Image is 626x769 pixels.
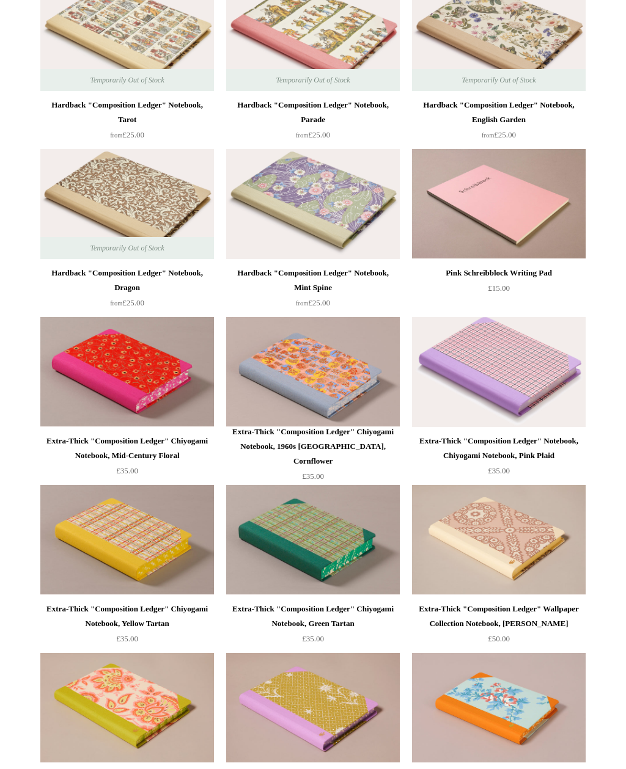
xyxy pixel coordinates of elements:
span: £25.00 [110,298,144,307]
span: £35.00 [488,466,510,475]
span: £50.00 [488,634,510,643]
div: Extra-Thick "Composition Ledger" Notebook, Chiyogami Notebook, Pink Plaid [415,434,583,463]
span: from [110,300,122,307]
div: Extra-Thick "Composition Ledger" Chiyogami Notebook, Yellow Tartan [43,602,211,631]
div: Extra-Thick "Composition Ledger" Chiyogami Notebook, Green Tartan [229,602,397,631]
a: Pink Schreibblock Writing Pad £15.00 [412,266,586,316]
div: Hardback "Composition Ledger" Notebook, Parade [229,98,397,127]
a: Extra-Thick "Composition Ledger" Chiyogami Notebook, Green Tartan £35.00 [226,602,400,652]
a: Extra-Thick "Composition Ledger" Chiyogami Notebook, 1960s [GEOGRAPHIC_DATA], Cornflower £35.00 [226,425,400,484]
div: Pink Schreibblock Writing Pad [415,266,583,280]
a: Extra-Thick "Composition Ledger" Notebook, Chiyogami Notebook, Pink Plaid £35.00 [412,434,586,484]
span: from [296,300,308,307]
span: £15.00 [488,283,510,293]
span: £35.00 [116,634,138,643]
img: Pink Schreibblock Writing Pad [412,149,586,259]
a: Extra-Thick "Composition Ledger" Notebook, Chiyogami Notebook, Pink Plaid Extra-Thick "Compositio... [412,317,586,427]
span: from [482,132,494,139]
a: Extra-Thick "Composition Ledger" Chiyogami Notebook, Mid-Century Floral Extra-Thick "Composition ... [40,317,214,427]
a: Hardback "Composition Ledger" Notebook, Tarot from£25.00 [40,98,214,148]
img: Extra-Thick "Composition Ledger" Wallpaper Collection Notebook, Orange Roses [412,653,586,763]
span: £35.00 [302,634,324,643]
span: £25.00 [482,130,516,139]
span: Temporarily Out of Stock [263,69,362,91]
div: Extra-Thick "Composition Ledger" Chiyogami Notebook, 1960s [GEOGRAPHIC_DATA], Cornflower [229,425,397,468]
div: Hardback "Composition Ledger" Notebook, English Garden [415,98,583,127]
a: Extra-Thick "Composition Ledger" Chiyogami Notebook, Mid-Century Floral £35.00 [40,434,214,484]
img: Extra-Thick "Composition Ledger" Notebook, Chiyogami Notebook, Pink Plaid [412,317,586,427]
img: Extra-Thick "Composition Ledger" Chiyogami Notebook, Yellow Tartan [40,485,214,595]
a: Extra-Thick "Composition Ledger" Chiyogami Notebook, Green Tartan Extra-Thick "Composition Ledger... [226,485,400,595]
img: Extra-Thick "Composition Ledger" Chiyogami Notebook, Green Tartan [226,485,400,595]
a: Extra-Thick "Composition Ledger" Chiyogami Notebook, Yellow Tartan Extra-Thick "Composition Ledge... [40,485,214,595]
img: Hardback "Composition Ledger" Notebook, Mint Spine [226,149,400,259]
a: Extra-Thick "Composition Ledger" Wallpaper Collection Notebook, Laurel Trellis Extra-Thick "Compo... [412,485,586,595]
a: Pink Schreibblock Writing Pad Pink Schreibblock Writing Pad [412,149,586,259]
a: Extra-Thick "Composition Ledger" Wallpaper Collection Notebook, Orange Roses Extra-Thick "Composi... [412,653,586,763]
div: Hardback "Composition Ledger" Notebook, Mint Spine [229,266,397,295]
img: Extra-Thick "Composition Ledger" Chiyogami Notebook, 1960s Japan, Cornflower [226,317,400,427]
span: £25.00 [110,130,144,139]
img: Extra-Thick "Composition Ledger" Wallpaper Collection Notebook, Tropical Paisley [40,653,214,763]
img: Extra-Thick "Composition Ledger" Wallpaper Collection Notebook, Chartreuse Floral [226,653,400,763]
a: Extra-Thick "Composition Ledger" Wallpaper Collection Notebook, [PERSON_NAME] £50.00 [412,602,586,652]
a: Hardback "Composition Ledger" Notebook, Parade from£25.00 [226,98,400,148]
a: Extra-Thick "Composition Ledger" Chiyogami Notebook, Yellow Tartan £35.00 [40,602,214,652]
a: Extra-Thick "Composition Ledger" Wallpaper Collection Notebook, Chartreuse Floral Extra-Thick "Co... [226,653,400,763]
a: Hardback "Composition Ledger" Notebook, Dragon Hardback "Composition Ledger" Notebook, Dragon Tem... [40,149,214,259]
div: Hardback "Composition Ledger" Notebook, Tarot [43,98,211,127]
span: £25.00 [296,298,330,307]
a: Hardback "Composition Ledger" Notebook, Mint Spine Hardback "Composition Ledger" Notebook, Mint S... [226,149,400,259]
span: Temporarily Out of Stock [449,69,548,91]
div: Hardback "Composition Ledger" Notebook, Dragon [43,266,211,295]
span: from [110,132,122,139]
a: Hardback "Composition Ledger" Notebook, English Garden from£25.00 [412,98,586,148]
span: £35.00 [302,472,324,481]
span: from [296,132,308,139]
div: Extra-Thick "Composition Ledger" Wallpaper Collection Notebook, [PERSON_NAME] [415,602,583,631]
img: Extra-Thick "Composition Ledger" Wallpaper Collection Notebook, Laurel Trellis [412,485,586,595]
img: Extra-Thick "Composition Ledger" Chiyogami Notebook, Mid-Century Floral [40,317,214,427]
span: £25.00 [296,130,330,139]
a: Extra-Thick "Composition Ledger" Chiyogami Notebook, 1960s Japan, Cornflower Extra-Thick "Composi... [226,317,400,427]
a: Hardback "Composition Ledger" Notebook, Mint Spine from£25.00 [226,266,400,316]
span: £35.00 [116,466,138,475]
div: Extra-Thick "Composition Ledger" Chiyogami Notebook, Mid-Century Floral [43,434,211,463]
img: Hardback "Composition Ledger" Notebook, Dragon [40,149,214,259]
a: Extra-Thick "Composition Ledger" Wallpaper Collection Notebook, Tropical Paisley Extra-Thick "Com... [40,653,214,763]
a: Hardback "Composition Ledger" Notebook, Dragon from£25.00 [40,266,214,316]
span: Temporarily Out of Stock [78,237,176,259]
span: Temporarily Out of Stock [78,69,176,91]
